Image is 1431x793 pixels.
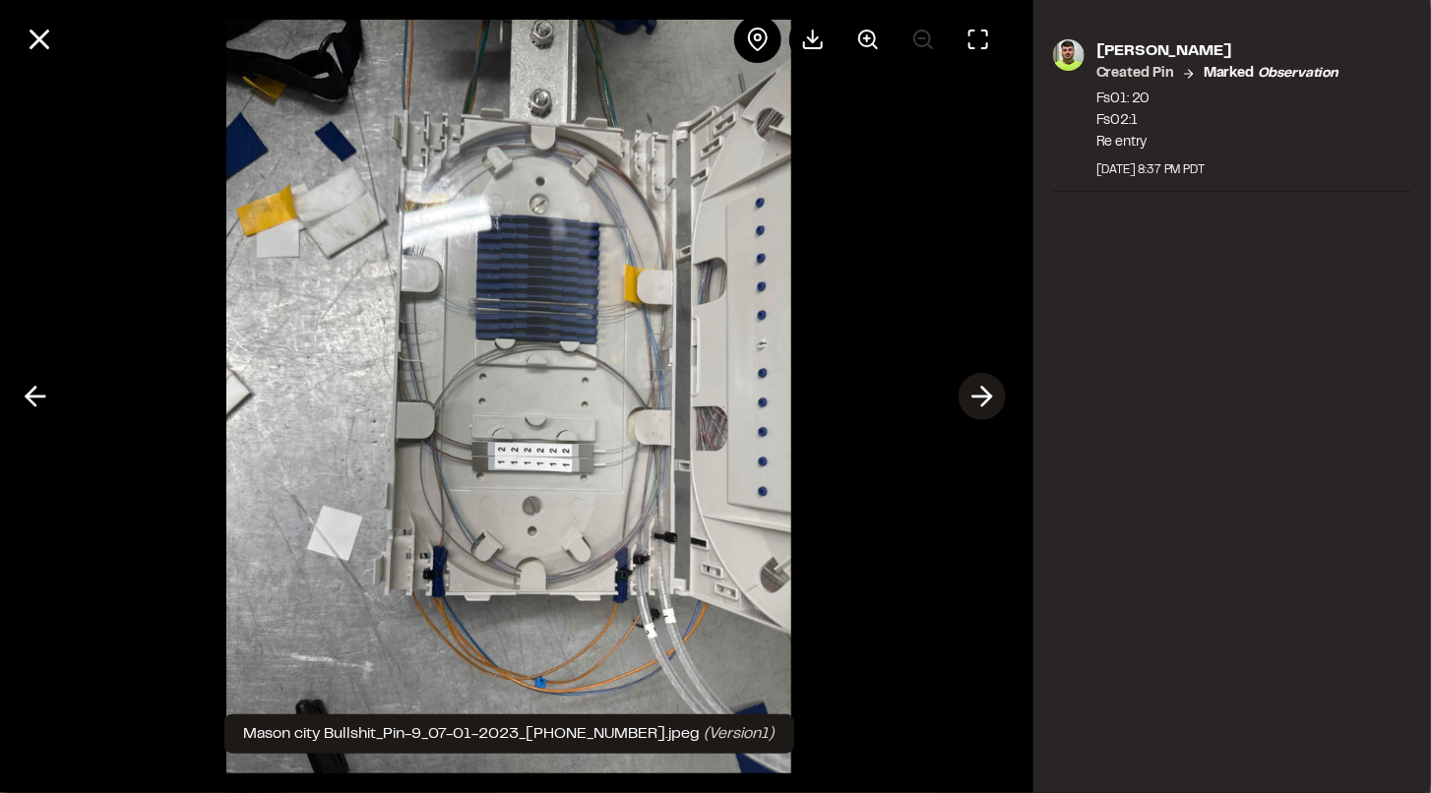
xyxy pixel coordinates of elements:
p: Fs01: 20 Fs02:1 Re entry [1096,89,1338,153]
button: Toggle Fullscreen [955,16,1002,63]
em: observation [1258,68,1338,80]
p: [PERSON_NAME] [1096,39,1338,63]
button: Previous photo [12,373,59,420]
button: Next photo [959,373,1006,420]
div: [DATE] 8:37 PM PDT [1096,161,1338,179]
button: Zoom in [844,16,892,63]
p: Created Pin [1096,63,1174,85]
button: Close modal [16,16,63,63]
p: Marked [1204,63,1338,85]
div: View pin on map [734,16,781,63]
img: photo [1053,39,1085,71]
